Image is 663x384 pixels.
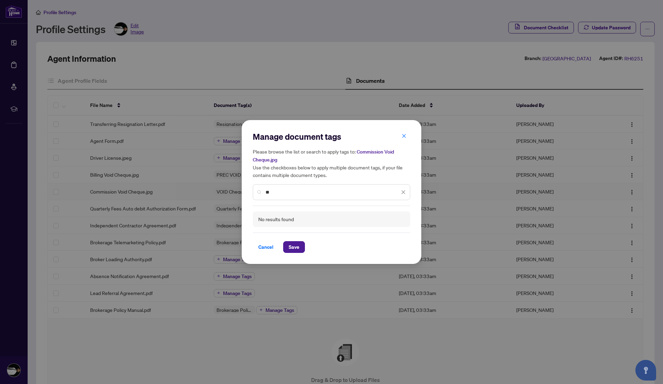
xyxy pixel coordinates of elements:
button: Cancel [253,241,279,253]
h5: Please browse the list or search to apply tags to: Use the checkboxes below to apply multiple doc... [253,148,410,179]
span: Commission Void Cheque.jpg [253,149,394,163]
h2: Manage document tags [253,131,410,142]
button: Open asap [635,360,656,381]
button: Save [283,241,305,253]
span: close [402,134,406,138]
span: close [401,190,406,195]
div: No results found [258,216,294,223]
span: Save [289,242,299,253]
span: Cancel [258,242,273,253]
